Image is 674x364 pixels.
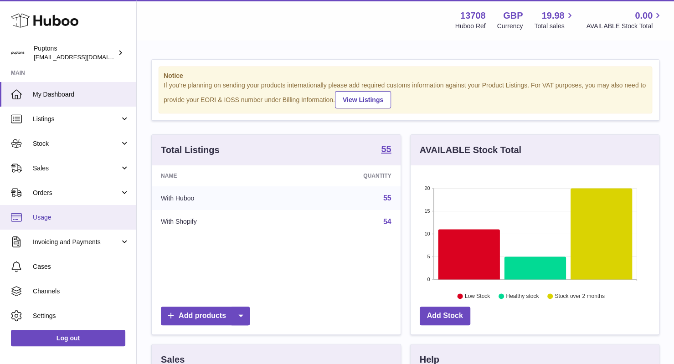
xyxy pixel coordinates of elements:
text: Stock over 2 months [555,293,604,299]
text: 5 [427,254,430,259]
a: Log out [11,330,125,346]
span: Total sales [534,22,575,31]
th: Quantity [286,165,400,186]
span: Invoicing and Payments [33,238,120,246]
a: 0.00 AVAILABLE Stock Total [586,10,663,31]
text: 15 [424,208,430,214]
span: [EMAIL_ADDRESS][DOMAIN_NAME] [34,53,134,61]
td: With Shopify [152,210,286,234]
a: 55 [383,194,391,202]
h3: AVAILABLE Stock Total [420,144,521,156]
td: With Huboo [152,186,286,210]
span: AVAILABLE Stock Total [586,22,663,31]
text: Healthy stock [506,293,539,299]
text: 20 [424,185,430,191]
span: Orders [33,189,120,197]
strong: Notice [164,72,647,80]
a: Add products [161,307,250,325]
div: Huboo Ref [455,22,486,31]
a: Add Stock [420,307,470,325]
span: Channels [33,287,129,296]
a: 19.98 Total sales [534,10,575,31]
span: Usage [33,213,129,222]
div: Puptons [34,44,116,62]
span: Listings [33,115,120,123]
h3: Total Listings [161,144,220,156]
a: 55 [381,144,391,155]
strong: GBP [503,10,523,22]
strong: 13708 [460,10,486,22]
span: 0.00 [635,10,653,22]
span: Sales [33,164,120,173]
div: Currency [497,22,523,31]
span: 19.98 [541,10,564,22]
span: Cases [33,262,129,271]
text: Low Stock [464,293,490,299]
div: If you're planning on sending your products internationally please add required customs informati... [164,81,647,108]
a: View Listings [335,91,391,108]
strong: 55 [381,144,391,154]
span: My Dashboard [33,90,129,99]
text: 10 [424,231,430,236]
span: Settings [33,312,129,320]
th: Name [152,165,286,186]
img: hello@puptons.com [11,46,25,60]
text: 0 [427,277,430,282]
span: Stock [33,139,120,148]
a: 54 [383,218,391,226]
